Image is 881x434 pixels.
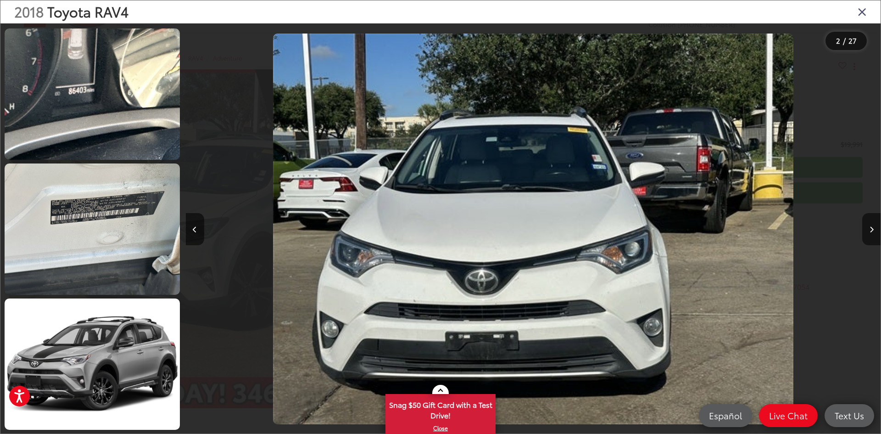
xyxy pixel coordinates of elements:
[825,404,874,427] a: Text Us
[386,395,495,423] span: Snag $50 Gift Card with a Test Drive!
[704,410,747,421] span: Español
[186,213,204,245] button: Previous image
[842,38,847,44] span: /
[764,410,812,421] span: Live Chat
[858,6,867,17] i: Close gallery
[862,213,881,245] button: Next image
[759,404,818,427] a: Live Chat
[47,1,128,21] span: Toyota RAV4
[3,27,181,161] img: 2018 Toyota RAV4 Adventure
[3,297,181,431] img: 2018 Toyota RAV4 Adventure
[848,35,857,45] span: 27
[836,35,840,45] span: 2
[830,410,869,421] span: Text Us
[699,404,752,427] a: Español
[14,1,44,21] span: 2018
[273,34,793,424] img: 2018 Toyota RAV4 Adventure
[3,162,181,296] img: 2018 Toyota RAV4 Adventure
[186,34,881,424] div: 2018 Toyota RAV4 Adventure 1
